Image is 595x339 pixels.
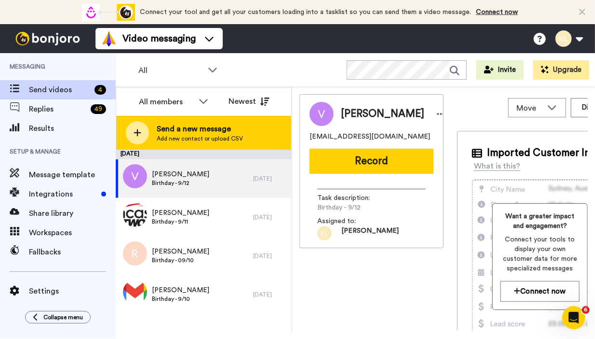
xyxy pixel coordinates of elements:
[29,227,116,239] span: Workspaces
[500,281,580,302] button: Connect now
[152,218,209,226] span: Birthday - 9/11
[122,32,196,45] span: Video messaging
[123,164,147,188] img: v.png
[476,9,518,15] a: Connect now
[317,226,332,240] img: kl.png
[341,107,424,121] span: [PERSON_NAME]
[29,123,116,134] span: Results
[152,179,209,187] span: Birthday - 9/12
[140,9,471,15] span: Connect your tool and get all your customers loading into a tasklist so you can send them a video...
[516,102,542,114] span: Move
[123,241,147,266] img: r.png
[310,132,430,141] span: [EMAIL_ADDRESS][DOMAIN_NAME]
[25,311,91,324] button: Collapse menu
[317,216,385,226] span: Assigned to:
[29,285,116,297] span: Settings
[310,149,433,174] button: Record
[152,208,209,218] span: [PERSON_NAME]
[253,252,287,260] div: [DATE]
[29,246,116,258] span: Fallbacks
[152,169,209,179] span: [PERSON_NAME]
[29,103,87,115] span: Replies
[82,4,135,21] div: animation
[152,256,209,264] span: Birthday - 09/10
[29,169,116,181] span: Message template
[253,175,287,183] div: [DATE]
[317,193,385,203] span: Task description :
[152,285,209,295] span: [PERSON_NAME]
[101,31,117,46] img: vm-color.svg
[582,306,590,314] span: 6
[533,60,589,80] button: Upgrade
[157,123,243,135] span: Send a new message
[341,226,399,240] span: [PERSON_NAME]
[253,213,287,221] div: [DATE]
[123,203,147,227] img: 6738eb8e-cb90-42fb-a70a-9715f5fba15b.png
[157,135,243,142] span: Add new contact or upload CSV
[29,188,97,200] span: Integrations
[562,306,585,329] iframe: Intercom live chat
[500,212,580,231] span: Want a greater impact and engagement?
[139,96,194,108] div: All members
[310,102,334,126] img: Image of Anne Marie Driggers
[152,295,209,303] span: Birthday - 9/10
[500,235,580,273] span: Connect your tools to display your own customer data for more specialized messages
[253,291,287,298] div: [DATE]
[43,313,83,321] span: Collapse menu
[317,203,409,212] span: Birthday - 9/12
[91,104,106,114] div: 49
[474,160,520,172] div: What is this?
[152,247,209,256] span: [PERSON_NAME]
[29,208,116,219] span: Share library
[116,150,292,159] div: [DATE]
[29,84,91,96] span: Send videos
[12,32,84,45] img: bj-logo-header-white.svg
[95,85,106,95] div: 4
[138,65,203,76] span: All
[123,280,147,304] img: e2c2c227-fbcf-41be-a9fd-ff47bae9427a.png
[476,60,524,80] button: Invite
[221,92,277,111] button: Newest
